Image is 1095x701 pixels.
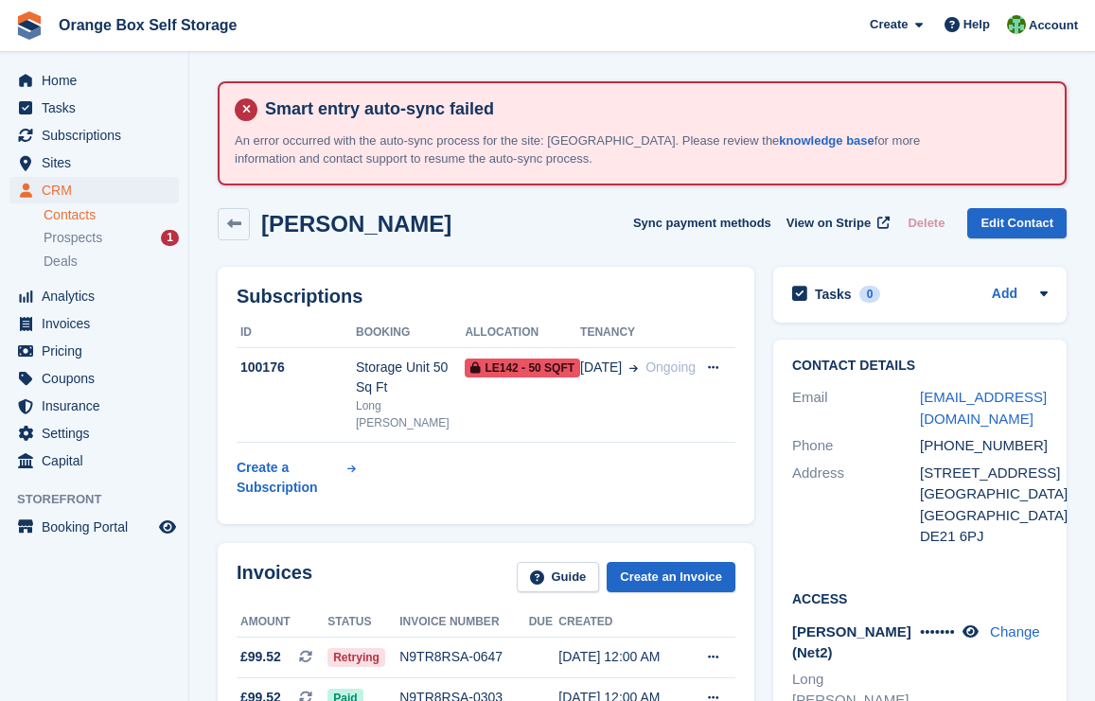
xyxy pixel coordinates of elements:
span: Retrying [327,648,385,667]
a: Add [992,284,1017,306]
span: Help [963,15,990,34]
span: Storefront [17,490,188,509]
div: 1 [161,230,179,246]
h4: Smart entry auto-sync failed [257,98,1050,120]
h2: Contact Details [792,359,1048,374]
h2: Tasks [815,286,852,303]
a: menu [9,447,179,474]
a: Preview store [156,516,179,538]
a: View on Stripe [779,208,893,239]
div: Address [792,463,920,548]
a: Prospects 1 [44,228,179,248]
th: Created [558,607,685,638]
th: Due [529,607,559,638]
a: menu [9,122,179,149]
p: An error occurred with the auto-sync process for the site: [GEOGRAPHIC_DATA]. Please review the f... [235,131,945,168]
div: [STREET_ADDRESS] [920,463,1048,484]
span: Booking Portal [42,514,155,540]
div: Long [PERSON_NAME] [356,397,465,431]
span: Ongoing [645,359,696,375]
a: [EMAIL_ADDRESS][DOMAIN_NAME] [920,389,1047,427]
div: DE21 6PJ [920,526,1048,548]
a: menu [9,393,179,419]
a: Contacts [44,206,179,224]
span: Settings [42,420,155,447]
a: Edit Contact [967,208,1067,239]
span: Pricing [42,338,155,364]
a: Change [990,623,1040,640]
div: 100176 [237,358,356,377]
h2: [PERSON_NAME] [261,211,451,237]
th: Status [327,607,399,638]
button: Sync payment methods [633,208,771,239]
span: [DATE] [580,358,622,377]
th: Booking [356,318,465,348]
a: menu [9,514,179,540]
span: Invoices [42,310,155,337]
span: Home [42,67,155,94]
a: menu [9,338,179,364]
span: £99.52 [240,647,281,667]
th: Amount [237,607,327,638]
th: Invoice number [399,607,528,638]
img: stora-icon-8386f47178a22dfd0bd8f6a31ec36ba5ce8667c1dd55bd0f319d3a0aa187defe.svg [15,11,44,40]
span: Sites [42,149,155,176]
span: [PERSON_NAME] (Net2) [792,623,911,661]
a: menu [9,67,179,94]
span: Prospects [44,229,102,247]
a: menu [9,283,179,309]
span: View on Stripe [786,214,871,233]
span: Deals [44,253,78,271]
a: Guide [517,562,600,593]
span: Create [870,15,908,34]
div: [GEOGRAPHIC_DATA] [920,483,1048,505]
div: Create a Subscription [237,458,344,498]
a: Orange Box Self Storage [51,9,245,41]
div: [DATE] 12:00 AM [558,647,685,667]
div: Email [792,387,920,429]
th: Allocation [465,318,580,348]
span: CRM [42,177,155,203]
div: 0 [859,286,881,303]
div: Storage Unit 50 Sq Ft [356,358,465,397]
th: Tenancy [580,318,696,348]
div: [GEOGRAPHIC_DATA] [920,505,1048,527]
span: Subscriptions [42,122,155,149]
a: menu [9,365,179,392]
a: Deals [44,252,179,272]
span: Insurance [42,393,155,419]
a: menu [9,177,179,203]
a: menu [9,310,179,337]
div: Phone [792,435,920,457]
h2: Invoices [237,562,312,593]
div: [PHONE_NUMBER] [920,435,1048,457]
a: menu [9,420,179,447]
span: Tasks [42,95,155,121]
span: Account [1029,16,1078,35]
a: knowledge base [779,133,874,148]
span: Capital [42,447,155,474]
span: Coupons [42,365,155,392]
a: Create a Subscription [237,450,356,505]
button: Delete [900,208,952,239]
a: Create an Invoice [607,562,735,593]
span: Analytics [42,283,155,309]
h2: Access [792,588,1048,607]
img: Binder Bhardwaj [1007,15,1026,34]
a: menu [9,149,179,176]
th: ID [237,318,356,348]
div: N9TR8RSA-0647 [399,647,528,667]
span: ••••••• [920,623,955,640]
span: LE142 - 50 SQFT [465,359,580,377]
a: menu [9,95,179,121]
h2: Subscriptions [237,286,735,307]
